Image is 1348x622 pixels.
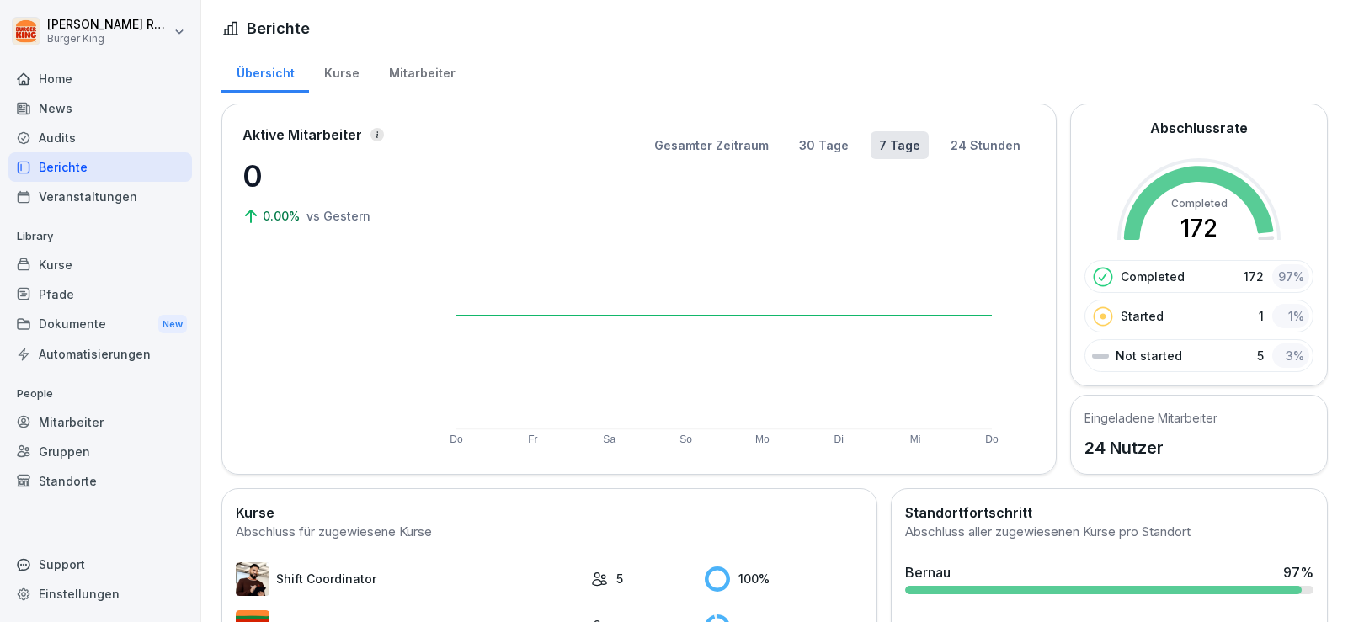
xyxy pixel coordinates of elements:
p: Burger King [47,33,170,45]
div: 1 % [1272,304,1309,328]
p: [PERSON_NAME] Rohrich [47,18,170,32]
a: Gruppen [8,437,192,466]
h2: Abschlussrate [1150,118,1248,138]
h2: Kurse [236,502,863,523]
h2: Standortfortschritt [905,502,1313,523]
h1: Berichte [247,17,310,40]
button: Gesamter Zeitraum [646,131,777,159]
text: Fr [528,433,537,445]
a: DokumenteNew [8,309,192,340]
h5: Eingeladene Mitarbeiter [1084,409,1217,427]
a: Mitarbeiter [8,407,192,437]
div: 3 % [1272,343,1309,368]
p: Library [8,223,192,250]
p: 172 [1244,268,1264,285]
a: Standorte [8,466,192,496]
a: Kurse [8,250,192,279]
text: Sa [603,433,615,445]
div: 100 % [705,566,863,592]
p: Not started [1116,347,1182,364]
a: Audits [8,123,192,152]
text: Do [985,433,999,445]
div: 97 % [1272,264,1309,289]
a: Einstellungen [8,579,192,609]
div: 97 % [1283,562,1313,582]
a: Mitarbeiter [374,50,470,93]
div: Bernau [905,562,951,582]
a: Bernau97% [898,556,1320,601]
p: Completed [1121,268,1185,285]
a: News [8,93,192,123]
div: Support [8,550,192,579]
p: 0 [242,153,411,199]
div: New [158,315,187,334]
p: 24 Nutzer [1084,435,1217,460]
p: People [8,380,192,407]
div: Abschluss für zugewiesene Kurse [236,523,863,542]
a: Shift Coordinator [236,562,583,596]
a: Übersicht [221,50,309,93]
button: 30 Tage [791,131,857,159]
div: Abschluss aller zugewiesenen Kurse pro Standort [905,523,1313,542]
a: Automatisierungen [8,339,192,369]
a: Veranstaltungen [8,182,192,211]
button: 7 Tage [871,131,929,159]
p: Started [1121,307,1164,325]
text: Mo [755,433,770,445]
p: 0.00% [263,207,303,225]
p: Aktive Mitarbeiter [242,125,362,145]
p: 5 [616,570,623,587]
text: Do [450,433,463,445]
p: 5 [1257,347,1264,364]
text: Mi [909,433,920,445]
div: Dokumente [8,309,192,340]
a: Home [8,64,192,93]
p: 1 [1259,307,1264,325]
p: vs Gestern [306,207,370,225]
a: Kurse [309,50,374,93]
a: Pfade [8,279,192,309]
text: Di [834,433,843,445]
text: So [679,433,692,445]
a: Berichte [8,152,192,182]
img: q4kvd0p412g56irxfxn6tm8s.png [236,562,269,596]
button: 24 Stunden [942,131,1029,159]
